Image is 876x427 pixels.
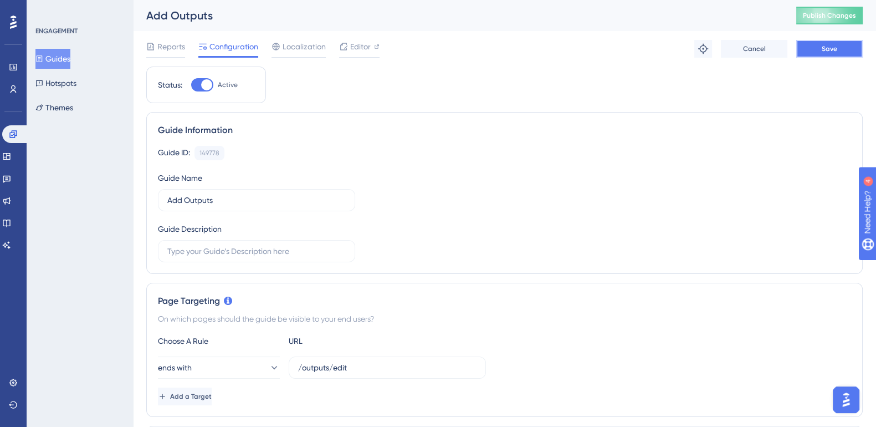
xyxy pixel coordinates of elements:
div: ENGAGEMENT [35,27,78,35]
button: ends with [158,357,280,379]
span: ends with [158,361,192,374]
button: Hotspots [35,73,76,93]
div: Guide ID: [158,146,190,160]
span: Need Help? [26,3,69,16]
span: Editor [350,40,371,53]
input: Type your Guide’s Description here [167,245,346,257]
div: Choose A Rule [158,334,280,348]
input: Type your Guide’s Name here [167,194,346,206]
iframe: UserGuiding AI Assistant Launcher [829,383,863,416]
button: Add a Target [158,388,212,405]
span: Publish Changes [803,11,856,20]
span: Add a Target [170,392,212,401]
div: Guide Information [158,124,851,137]
button: Cancel [721,40,787,58]
div: Guide Description [158,222,222,236]
div: 4 [77,6,80,14]
div: 149778 [199,149,219,157]
button: Save [796,40,863,58]
div: URL [289,334,411,348]
input: yourwebsite.com/path [298,362,477,374]
div: Add Outputs [146,8,769,23]
div: Status: [158,78,182,91]
span: Configuration [209,40,258,53]
div: Guide Name [158,171,202,185]
span: Active [218,80,238,89]
div: On which pages should the guide be visible to your end users? [158,312,851,326]
div: Page Targeting [158,294,851,308]
button: Publish Changes [796,7,863,24]
button: Guides [35,49,70,69]
span: Save [822,44,837,53]
button: Themes [35,98,73,118]
span: Cancel [743,44,766,53]
span: Reports [157,40,185,53]
span: Localization [283,40,326,53]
